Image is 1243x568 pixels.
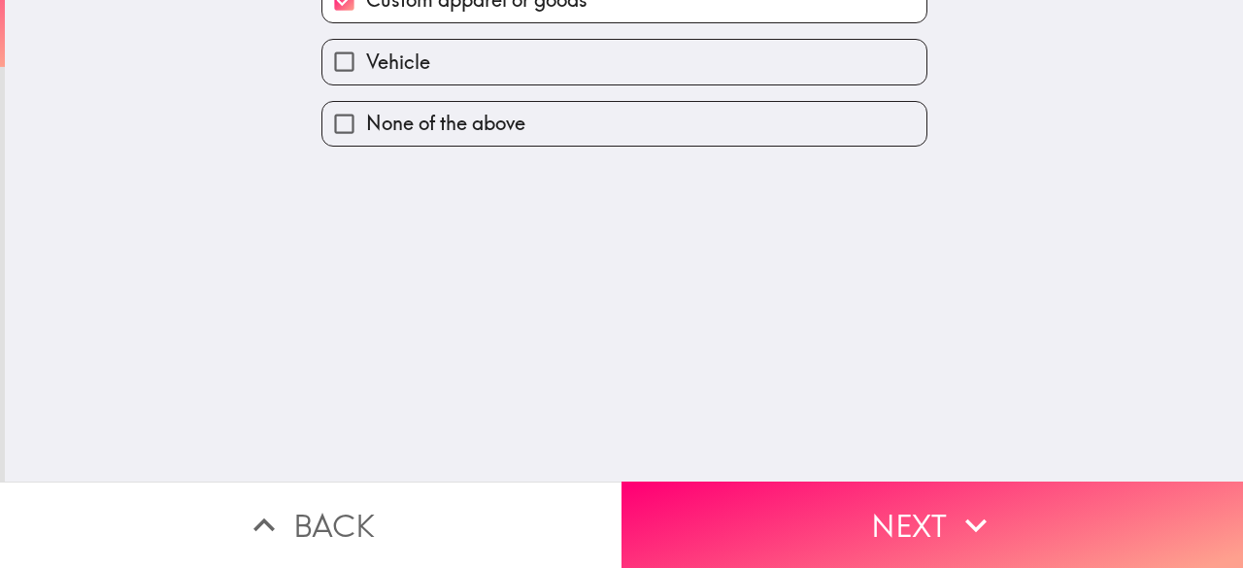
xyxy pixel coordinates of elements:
[366,110,525,137] span: None of the above
[322,102,926,146] button: None of the above
[322,40,926,84] button: Vehicle
[621,482,1243,568] button: Next
[366,49,430,76] span: Vehicle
